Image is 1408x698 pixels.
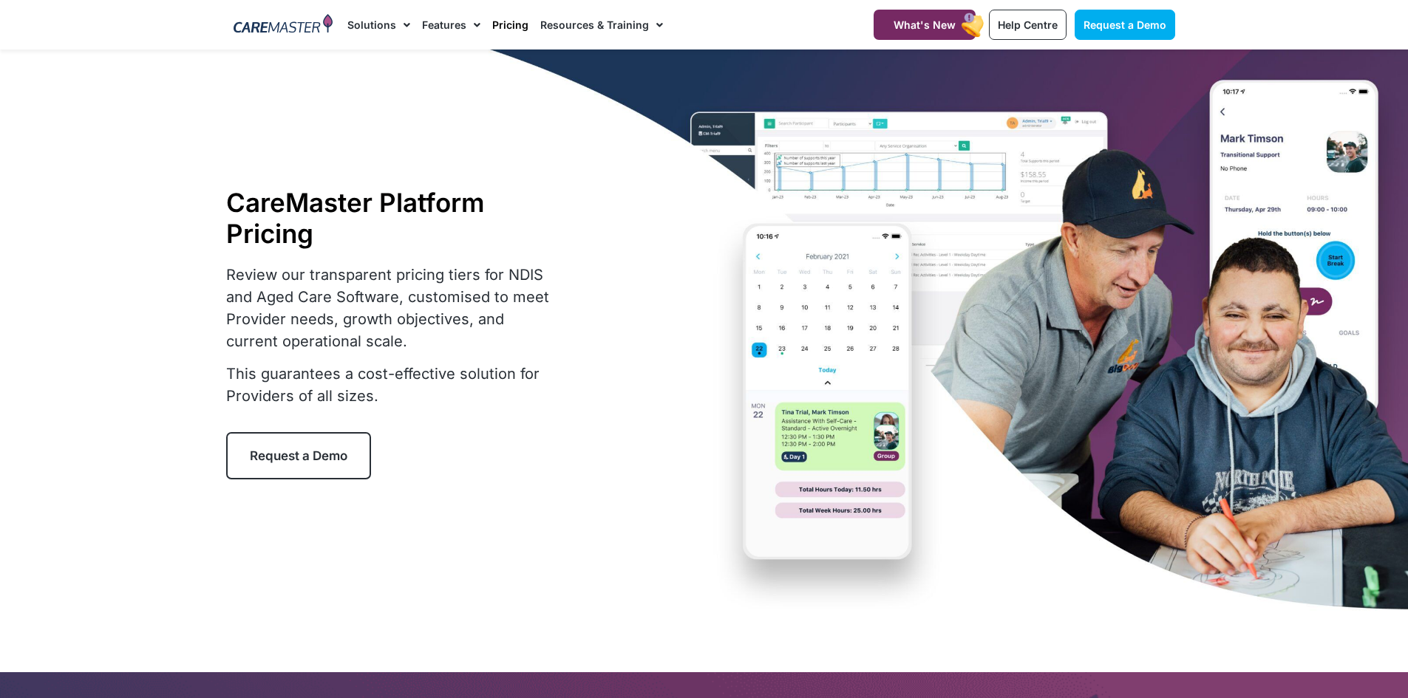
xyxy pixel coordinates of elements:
a: Request a Demo [226,432,371,479]
span: What's New [894,18,956,31]
p: This guarantees a cost-effective solution for Providers of all sizes. [226,363,559,407]
a: Request a Demo [1075,10,1175,40]
a: Help Centre [989,10,1067,40]
span: Request a Demo [1084,18,1166,31]
img: CareMaster Logo [234,14,333,36]
span: Help Centre [998,18,1058,31]
p: Review our transparent pricing tiers for NDIS and Aged Care Software, customised to meet Provider... [226,264,559,352]
span: Request a Demo [250,448,347,463]
h1: CareMaster Platform Pricing [226,187,559,249]
a: What's New [874,10,976,40]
